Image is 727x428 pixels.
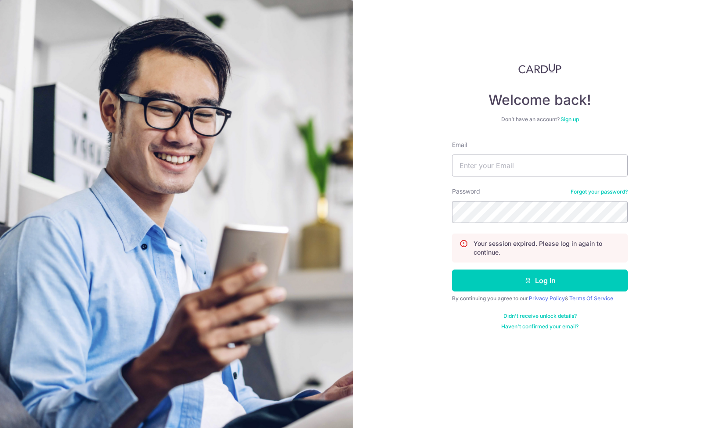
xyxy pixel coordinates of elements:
div: Don’t have an account? [452,116,628,123]
a: Privacy Policy [529,295,565,302]
a: Forgot your password? [571,188,628,195]
label: Email [452,140,467,149]
img: CardUp Logo [518,63,561,74]
p: Your session expired. Please log in again to continue. [474,239,620,257]
label: Password [452,187,480,196]
input: Enter your Email [452,155,628,176]
a: Terms Of Service [569,295,613,302]
a: Didn't receive unlock details? [503,313,577,320]
a: Sign up [561,116,579,122]
div: By continuing you agree to our & [452,295,628,302]
button: Log in [452,270,628,291]
h4: Welcome back! [452,91,628,109]
a: Haven't confirmed your email? [501,323,579,330]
